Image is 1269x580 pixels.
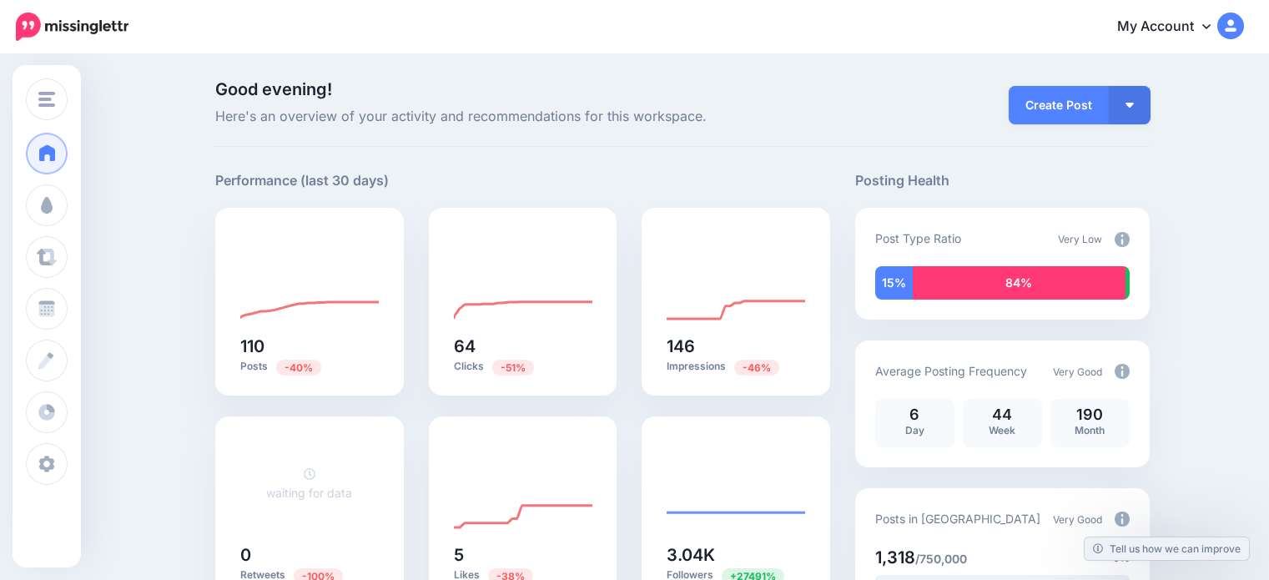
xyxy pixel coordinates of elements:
[1100,7,1244,48] a: My Account
[667,359,805,375] p: Impressions
[1053,513,1102,526] span: Very Good
[875,547,915,567] span: 1,318
[989,424,1015,436] span: Week
[215,170,389,191] h5: Performance (last 30 days)
[734,360,779,376] span: Previous period: 270
[913,266,1126,300] div: 84% of your posts in the last 30 days have been from Curated content
[1009,86,1109,124] a: Create Post
[875,509,1040,528] p: Posts in [GEOGRAPHIC_DATA]
[667,338,805,355] h5: 146
[38,92,55,107] img: menu.png
[1058,233,1102,245] span: Very Low
[215,106,830,128] span: Here's an overview of your activity and recommendations for this workspace.
[855,170,1150,191] h5: Posting Health
[454,547,592,563] h5: 5
[266,467,352,500] a: waiting for data
[454,338,592,355] h5: 64
[1115,512,1130,527] img: info-circle-grey.png
[1085,537,1249,560] a: Tell us how we can improve
[1115,232,1130,247] img: info-circle-grey.png
[454,359,592,375] p: Clicks
[971,407,1034,422] p: 44
[667,547,805,563] h5: 3.04K
[1115,364,1130,379] img: info-circle-grey.png
[215,79,332,99] span: Good evening!
[276,360,321,376] span: Previous period: 182
[1059,407,1121,422] p: 190
[875,229,961,248] p: Post Type Ratio
[16,13,128,41] img: Missinglettr
[492,360,534,376] span: Previous period: 130
[240,338,379,355] h5: 110
[905,424,924,436] span: Day
[240,359,379,375] p: Posts
[915,552,967,566] span: /750,000
[1053,366,1102,378] span: Very Good
[240,547,379,563] h5: 0
[1125,103,1134,108] img: arrow-down-white.png
[875,361,1027,381] p: Average Posting Frequency
[875,266,913,300] div: 15% of your posts in the last 30 days have been from Drip Campaigns
[884,407,946,422] p: 6
[1075,424,1105,436] span: Month
[1125,266,1130,300] div: 2% of your posts in the last 30 days were manually created (i.e. were not from Drip Campaigns or ...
